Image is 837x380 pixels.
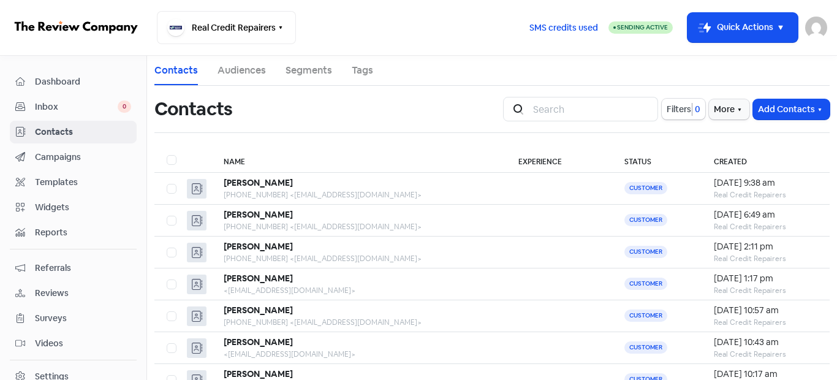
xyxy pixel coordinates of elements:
b: [PERSON_NAME] [224,241,293,252]
div: Real Credit Repairers [714,253,817,264]
div: [DATE] 9:38 am [714,177,817,189]
span: Dashboard [35,75,131,88]
th: Experience [506,148,612,173]
th: Status [612,148,702,173]
h1: Contacts [154,89,232,129]
div: [PHONE_NUMBER] <[EMAIL_ADDRESS][DOMAIN_NAME]> [224,221,494,232]
span: Templates [35,176,131,189]
span: 0 [118,101,131,113]
b: [PERSON_NAME] [224,177,293,188]
div: [PHONE_NUMBER] <[EMAIL_ADDRESS][DOMAIN_NAME]> [224,189,494,200]
div: Real Credit Repairers [714,349,817,360]
a: Tags [352,63,373,78]
button: Real Credit Repairers [157,11,296,44]
th: Name [211,148,506,173]
div: [PHONE_NUMBER] <[EMAIL_ADDRESS][DOMAIN_NAME]> [224,317,494,328]
a: Campaigns [10,146,137,169]
span: Customer [624,214,667,226]
b: [PERSON_NAME] [224,336,293,348]
div: [DATE] 10:43 am [714,336,817,349]
b: [PERSON_NAME] [224,273,293,284]
a: Surveys [10,307,137,330]
img: User [805,17,827,39]
button: More [709,99,749,120]
a: Referrals [10,257,137,279]
div: [PHONE_NUMBER] <[EMAIL_ADDRESS][DOMAIN_NAME]> [224,253,494,264]
span: Customer [624,341,667,354]
b: [PERSON_NAME] [224,305,293,316]
span: Contacts [35,126,131,139]
div: Real Credit Repairers [714,189,817,200]
div: <[EMAIL_ADDRESS][DOMAIN_NAME]> [224,285,494,296]
span: Sending Active [617,23,668,31]
a: Audiences [218,63,266,78]
span: Customer [624,246,667,258]
span: Campaigns [35,151,131,164]
a: Reports [10,221,137,244]
div: [DATE] 6:49 am [714,208,817,221]
span: SMS credits used [529,21,598,34]
div: [DATE] 1:17 pm [714,272,817,285]
div: [DATE] 10:57 am [714,304,817,317]
a: Widgets [10,196,137,219]
a: Templates [10,171,137,194]
span: Reports [35,226,131,239]
span: Widgets [35,201,131,214]
span: Customer [624,278,667,290]
span: Videos [35,337,131,350]
div: Real Credit Repairers [714,285,817,296]
th: Created [702,148,830,173]
a: Contacts [154,63,198,78]
b: [PERSON_NAME] [224,209,293,220]
button: Add Contacts [753,99,830,120]
span: Referrals [35,262,131,275]
span: Filters [667,103,691,116]
a: Contacts [10,121,137,143]
a: Reviews [10,282,137,305]
a: Inbox 0 [10,96,137,118]
button: Filters0 [662,99,705,120]
a: Videos [10,332,137,355]
div: Real Credit Repairers [714,317,817,328]
div: Real Credit Repairers [714,221,817,232]
a: SMS credits used [519,20,608,33]
b: [PERSON_NAME] [224,368,293,379]
span: Inbox [35,101,118,113]
div: [DATE] 2:11 pm [714,240,817,253]
a: Sending Active [608,20,673,35]
a: Segments [286,63,332,78]
span: Customer [624,182,667,194]
input: Search [526,97,658,121]
span: Customer [624,310,667,322]
span: 0 [692,103,700,116]
a: Dashboard [10,70,137,93]
span: Reviews [35,287,131,300]
button: Quick Actions [687,13,798,42]
div: <[EMAIL_ADDRESS][DOMAIN_NAME]> [224,349,494,360]
span: Surveys [35,312,131,325]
